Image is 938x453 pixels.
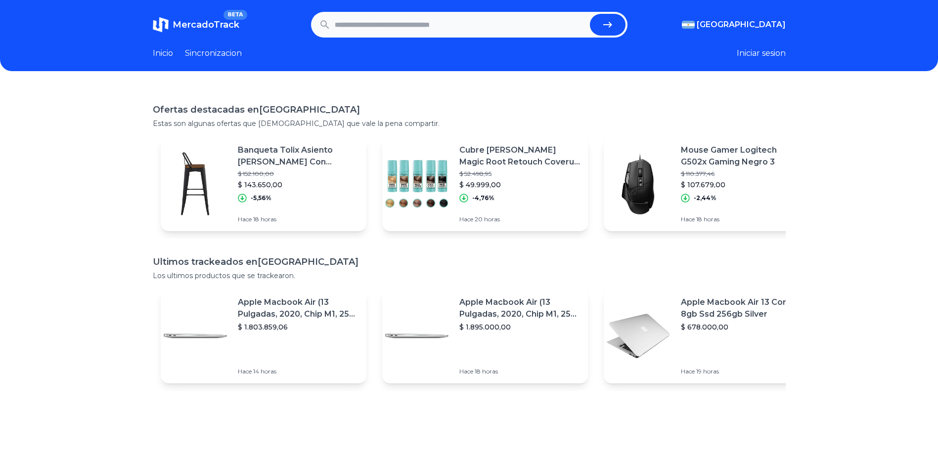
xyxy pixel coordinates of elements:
[251,194,271,202] p: -5,56%
[604,288,809,383] a: Featured imageApple Macbook Air 13 Core I5 8gb Ssd 256gb Silver$ 678.000,00Hace 19 horas
[459,170,580,178] p: $ 52.498,95
[604,301,673,371] img: Featured image
[681,215,802,223] p: Hace 18 horas
[382,149,451,218] img: Featured image
[681,144,802,168] p: Mouse Gamer Logitech G502x Gaming Negro 3
[472,194,494,202] p: -4,76%
[382,288,588,383] a: Featured imageApple Macbook Air (13 Pulgadas, 2020, Chip M1, 256 Gb De Ssd, 8 Gb De Ram) - Plata$...
[153,271,786,281] p: Los ultimos productos que se trackearon.
[238,170,358,178] p: $ 152.100,00
[153,119,786,128] p: Estas son algunas ofertas que [DEMOGRAPHIC_DATA] que vale la pena compartir.
[459,322,580,332] p: $ 1.895.000,00
[238,296,358,320] p: Apple Macbook Air (13 Pulgadas, 2020, Chip M1, 256 Gb De Ssd, 8 Gb De Ram) - Plata
[459,296,580,320] p: Apple Macbook Air (13 Pulgadas, 2020, Chip M1, 256 Gb De Ssd, 8 Gb De Ram) - Plata
[697,19,786,31] span: [GEOGRAPHIC_DATA]
[223,10,247,20] span: BETA
[682,19,786,31] button: [GEOGRAPHIC_DATA]
[382,301,451,371] img: Featured image
[238,180,358,190] p: $ 143.650,00
[238,144,358,168] p: Banqueta Tolix Asiento [PERSON_NAME] Con Respaldo Tr X2
[238,368,358,375] p: Hace 14 horas
[459,215,580,223] p: Hace 20 horas
[161,288,366,383] a: Featured imageApple Macbook Air (13 Pulgadas, 2020, Chip M1, 256 Gb De Ssd, 8 Gb De Ram) - Plata$...
[681,170,802,178] p: $ 110.377,46
[459,368,580,375] p: Hace 18 horas
[173,19,239,30] span: MercadoTrack
[681,322,802,332] p: $ 678.000,00
[604,136,809,231] a: Featured imageMouse Gamer Logitech G502x Gaming Negro 3$ 110.377,46$ 107.679,00-2,44%Hace 18 horas
[153,17,169,33] img: MercadoTrack
[153,255,786,269] h1: Ultimos trackeados en [GEOGRAPHIC_DATA]
[153,47,173,59] a: Inicio
[737,47,786,59] button: Iniciar sesion
[185,47,242,59] a: Sincronizacion
[161,149,230,218] img: Featured image
[682,21,695,29] img: Argentina
[153,103,786,117] h1: Ofertas destacadas en [GEOGRAPHIC_DATA]
[153,17,239,33] a: MercadoTrackBETA
[694,194,716,202] p: -2,44%
[161,301,230,371] img: Featured image
[161,136,366,231] a: Featured imageBanqueta Tolix Asiento [PERSON_NAME] Con Respaldo Tr X2$ 152.100,00$ 143.650,00-5,5...
[238,322,358,332] p: $ 1.803.859,06
[681,180,802,190] p: $ 107.679,00
[382,136,588,231] a: Featured imageCubre [PERSON_NAME] Magic Root Retouch Coverup Original$ 52.498,95$ 49.999,00-4,76%...
[459,144,580,168] p: Cubre [PERSON_NAME] Magic Root Retouch Coverup Original
[681,296,802,320] p: Apple Macbook Air 13 Core I5 8gb Ssd 256gb Silver
[604,149,673,218] img: Featured image
[238,215,358,223] p: Hace 18 horas
[681,368,802,375] p: Hace 19 horas
[459,180,580,190] p: $ 49.999,00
